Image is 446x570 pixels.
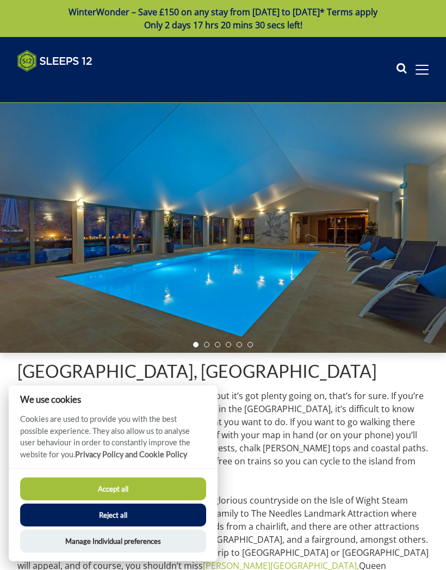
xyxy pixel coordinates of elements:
[17,361,429,381] h1: [GEOGRAPHIC_DATA], [GEOGRAPHIC_DATA]
[20,504,206,526] button: Reject all
[12,78,126,88] iframe: Customer reviews powered by Trustpilot
[9,413,218,468] p: Cookies are used to provide you with the best possible experience. They also allow us to analyse ...
[9,394,218,404] h2: We use cookies
[144,19,302,31] span: Only 2 days 17 hrs 20 mins 30 secs left!
[20,477,206,500] button: Accept all
[75,450,187,459] a: Privacy Policy and Cookie Policy
[20,530,206,553] button: Manage Individual preferences
[17,50,92,72] img: Sleeps 12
